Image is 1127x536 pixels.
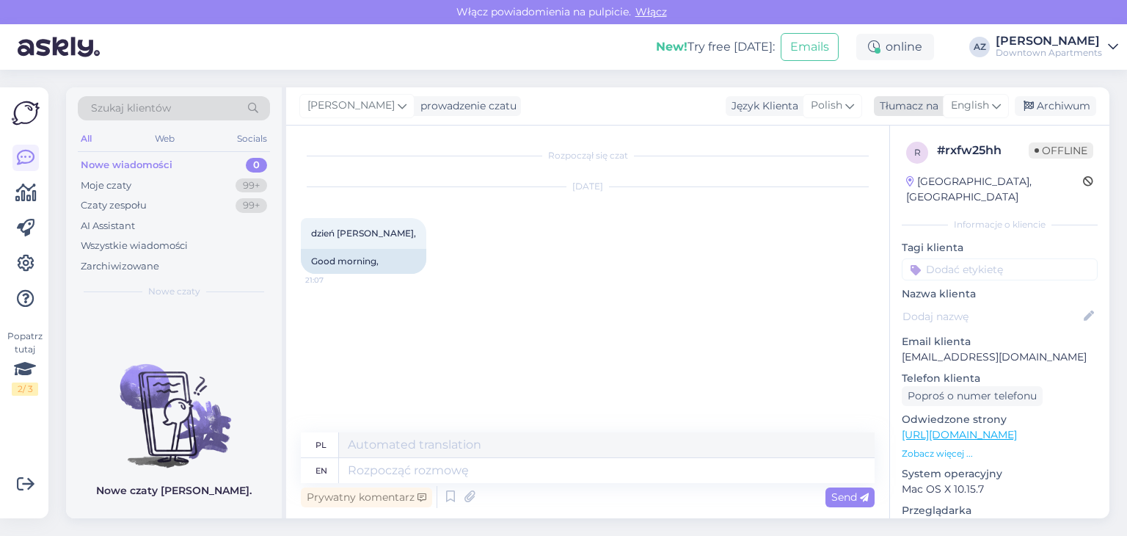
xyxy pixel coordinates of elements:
[91,101,171,116] span: Szukaj klientów
[996,35,1102,47] div: [PERSON_NAME]
[902,286,1098,302] p: Nazwa klienta
[874,98,938,114] div: Tłumacz na
[78,129,95,148] div: All
[902,258,1098,280] input: Dodać etykietę
[781,33,839,61] button: Emails
[969,37,990,57] div: AZ
[726,98,798,114] div: Język Klienta
[1029,142,1093,159] span: Offline
[902,386,1043,406] div: Poproś o numer telefonu
[12,99,40,127] img: Askly Logo
[307,98,395,114] span: [PERSON_NAME]
[906,174,1083,205] div: [GEOGRAPHIC_DATA], [GEOGRAPHIC_DATA]
[415,98,517,114] div: prowadzenie czatu
[1015,96,1096,116] div: Archiwum
[902,218,1098,231] div: Informacje o kliencie
[902,350,1098,365] p: [EMAIL_ADDRESS][DOMAIN_NAME]
[316,458,327,483] div: en
[951,98,989,114] span: English
[96,483,252,499] p: Nowe czaty [PERSON_NAME].
[902,371,1098,386] p: Telefon klienta
[301,488,432,507] div: Prywatny komentarz
[81,198,147,213] div: Czaty zespołu
[81,178,131,193] div: Moje czaty
[81,259,159,274] div: Zarchiwizowane
[656,38,775,56] div: Try free [DATE]:
[81,219,135,233] div: AI Assistant
[902,308,1081,325] input: Dodaj nazwę
[856,34,934,60] div: online
[937,142,1029,159] div: # rxfw25hh
[811,98,842,114] span: Polish
[902,466,1098,482] p: System operacyjny
[902,447,1098,460] p: Zobacz więcej ...
[631,5,671,18] span: Włącz
[902,503,1098,518] p: Przeglądarka
[831,490,869,504] span: Send
[902,240,1098,256] p: Tagi klienta
[305,275,360,286] span: 21:07
[236,178,267,193] div: 99+
[902,412,1098,427] p: Odwiedzone strony
[152,129,178,148] div: Web
[234,129,270,148] div: Socials
[246,158,267,173] div: 0
[301,149,875,162] div: Rozpoczął się czat
[12,330,38,396] div: Popatrz tutaj
[81,158,172,173] div: Nowe wiadomości
[66,338,282,470] img: No chats
[902,482,1098,497] p: Mac OS X 10.15.7
[902,428,1017,441] a: [URL][DOMAIN_NAME]
[301,249,426,274] div: Good morning,
[996,35,1118,59] a: [PERSON_NAME]Downtown Apartments
[12,383,38,396] div: 2 / 3
[914,147,921,158] span: r
[656,40,687,54] b: New!
[311,228,416,239] span: dzień [PERSON_NAME],
[902,334,1098,350] p: Email klienta
[316,432,327,457] div: pl
[81,239,188,253] div: Wszystkie wiadomości
[148,285,200,298] span: Nowe czaty
[301,180,875,193] div: [DATE]
[236,198,267,213] div: 99+
[996,47,1102,59] div: Downtown Apartments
